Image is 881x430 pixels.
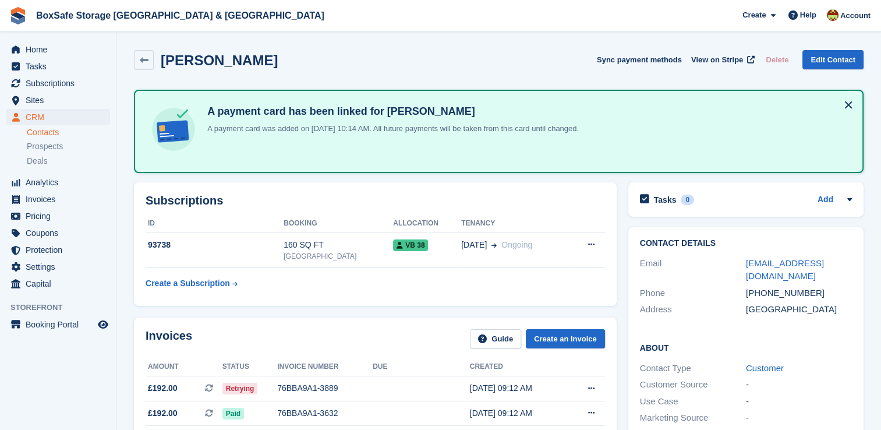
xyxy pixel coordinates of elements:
[26,316,95,333] span: Booking Portal
[818,193,833,207] a: Add
[277,358,373,376] th: Invoice number
[6,242,110,258] a: menu
[501,240,532,249] span: Ongoing
[6,276,110,292] a: menu
[26,75,95,91] span: Subscriptions
[800,9,816,21] span: Help
[203,105,579,118] h4: A payment card has been linked for [PERSON_NAME]
[26,259,95,275] span: Settings
[526,329,605,348] a: Create an Invoice
[691,54,743,66] span: View on Stripe
[149,105,198,154] img: card-linked-ebf98d0992dc2aeb22e95c0e3c79077019eb2392cfd83c6a337811c24bc77127.svg
[470,358,567,376] th: Created
[640,257,746,283] div: Email
[640,303,746,316] div: Address
[26,41,95,58] span: Home
[148,407,178,420] span: £192.00
[96,318,110,332] a: Preview store
[146,329,192,348] h2: Invoices
[470,329,521,348] a: Guide
[746,258,824,281] a: [EMAIL_ADDRESS][DOMAIN_NAME]
[146,358,222,376] th: Amount
[146,194,605,207] h2: Subscriptions
[640,341,852,353] h2: About
[146,277,230,290] div: Create a Subscription
[26,191,95,207] span: Invoices
[31,6,329,25] a: BoxSafe Storage [GEOGRAPHIC_DATA] & [GEOGRAPHIC_DATA]
[6,109,110,125] a: menu
[597,50,682,69] button: Sync payment methods
[6,174,110,191] a: menu
[470,407,567,420] div: [DATE] 09:12 AM
[27,156,48,167] span: Deals
[6,191,110,207] a: menu
[146,214,284,233] th: ID
[470,382,567,394] div: [DATE] 09:12 AM
[640,239,852,248] h2: Contact Details
[461,214,568,233] th: Tenancy
[26,92,95,108] span: Sites
[640,362,746,375] div: Contact Type
[393,214,461,233] th: Allocation
[222,383,258,394] span: Retrying
[6,75,110,91] a: menu
[840,10,871,22] span: Account
[26,208,95,224] span: Pricing
[746,363,784,373] a: Customer
[27,155,110,167] a: Deals
[27,141,63,152] span: Prospects
[27,127,110,138] a: Contacts
[26,276,95,292] span: Capital
[277,382,373,394] div: 76BBA9A1-3889
[161,52,278,68] h2: [PERSON_NAME]
[6,58,110,75] a: menu
[761,50,793,69] button: Delete
[26,242,95,258] span: Protection
[26,225,95,241] span: Coupons
[687,50,757,69] a: View on Stripe
[26,109,95,125] span: CRM
[654,195,677,205] h2: Tasks
[640,378,746,392] div: Customer Source
[6,225,110,241] a: menu
[746,378,852,392] div: -
[9,7,27,24] img: stora-icon-8386f47178a22dfd0bd8f6a31ec36ba5ce8667c1dd55bd0f319d3a0aa187defe.svg
[802,50,864,69] a: Edit Contact
[746,303,852,316] div: [GEOGRAPHIC_DATA]
[827,9,838,21] img: Kim
[746,287,852,300] div: [PHONE_NUMBER]
[640,287,746,300] div: Phone
[6,259,110,275] a: menu
[27,140,110,153] a: Prospects
[146,239,284,251] div: 93738
[222,408,244,420] span: Paid
[26,174,95,191] span: Analytics
[6,92,110,108] a: menu
[746,395,852,408] div: -
[6,41,110,58] a: menu
[640,395,746,408] div: Use Case
[742,9,766,21] span: Create
[10,302,116,313] span: Storefront
[222,358,277,376] th: Status
[148,382,178,394] span: £192.00
[284,214,393,233] th: Booking
[284,251,393,262] div: [GEOGRAPHIC_DATA]
[393,239,428,251] span: VB 38
[6,208,110,224] a: menu
[277,407,373,420] div: 76BBA9A1-3632
[146,273,238,294] a: Create a Subscription
[640,411,746,425] div: Marketing Source
[373,358,470,376] th: Due
[461,239,487,251] span: [DATE]
[681,195,694,205] div: 0
[26,58,95,75] span: Tasks
[746,411,852,425] div: -
[6,316,110,333] a: menu
[203,123,579,135] p: A payment card was added on [DATE] 10:14 AM. All future payments will be taken from this card unt...
[284,239,393,251] div: 160 SQ FT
